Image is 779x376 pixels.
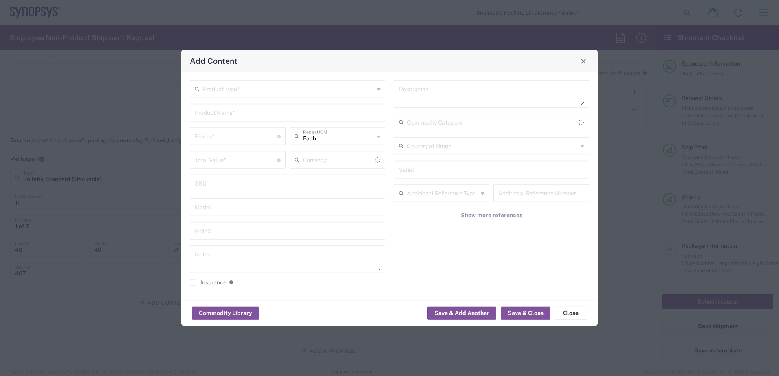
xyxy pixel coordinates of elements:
[461,212,522,219] span: Show more references
[192,306,259,319] button: Commodity Library
[190,279,227,286] label: Insurance
[190,55,238,67] h4: Add Content
[555,306,587,319] button: Close
[501,306,550,319] button: Save & Close
[427,306,496,319] button: Save & Add Another
[578,55,589,67] button: Close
